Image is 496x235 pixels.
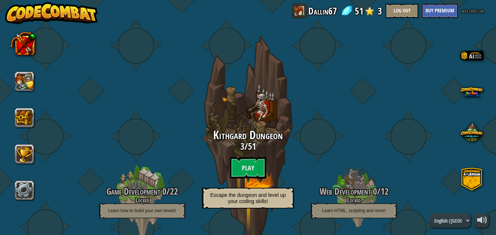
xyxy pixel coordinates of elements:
span: beta levels on [462,7,484,14]
span: Learn how to build your own levels! [108,208,176,213]
button: Adjust volume [474,213,489,228]
span: Kithgard Dungeon [213,127,283,143]
span: 0 [160,185,166,198]
span: 3 [378,4,382,18]
select: Languages [430,213,471,228]
span: 3 [240,140,244,153]
img: CodeCombat - Learn how to code by playing a game [5,2,98,24]
span: 51 [355,4,363,18]
span: Escape the dungeon and level up your coding skills! [210,192,286,204]
a: Dallin67 [308,4,337,18]
span: Web Development [320,185,371,198]
span: 22 [170,185,178,198]
span: Learn HTML, scripting and more! [322,208,386,213]
h3: / [296,187,411,196]
button: Buy Premium [422,4,458,18]
span: 51 [248,140,256,153]
span: Game Development [106,185,160,198]
button: Log Out [386,4,418,18]
h3: / [191,142,306,151]
btn: Play [230,157,266,179]
span: 0 [371,185,377,198]
h4: Locked [85,196,200,203]
h3: / [85,187,200,196]
span: 12 [381,185,389,198]
h4: Locked [296,196,411,203]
